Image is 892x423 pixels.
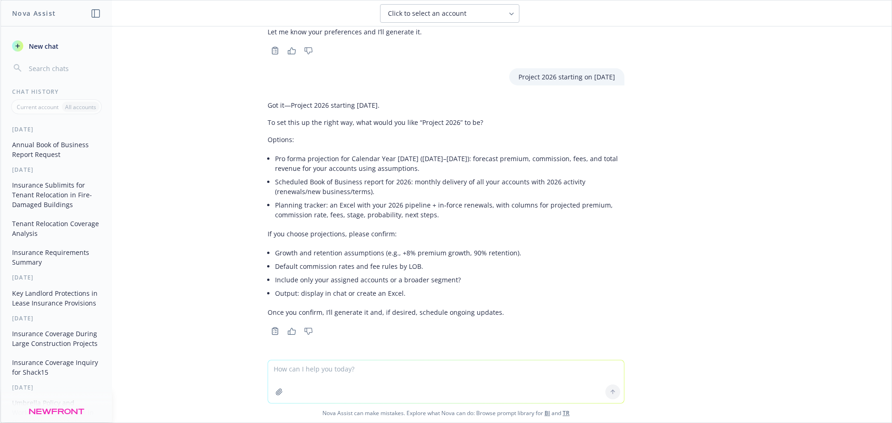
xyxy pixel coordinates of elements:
[275,175,624,198] li: Scheduled Book of Business report for 2026: monthly delivery of all your accounts with 2026 activ...
[275,198,624,221] li: Planning tracker: an Excel with your 2026 pipeline + in‑force renewals, with columns for projecte...
[65,103,96,111] p: All accounts
[275,273,624,286] li: Include only your assigned accounts or a broader segment?
[1,273,112,281] div: [DATE]
[1,166,112,174] div: [DATE]
[8,137,105,162] button: Annual Book of Business Report Request
[301,44,316,57] button: Thumbs down
[275,260,624,273] li: Default commission rates and fee rules by LOB.
[8,286,105,311] button: Key Landlord Protections in Lease Insurance Provisions
[268,117,624,127] p: To set this up the right way, what would you like “Project 2026” to be?
[544,409,550,417] a: BI
[268,307,624,317] p: Once you confirm, I’ll generate it and, if desired, schedule ongoing updates.
[275,152,624,175] li: Pro forma projection for Calendar Year [DATE] ([DATE]–[DATE]): forecast premium, commission, fees...
[388,9,466,18] span: Click to select an account
[8,38,105,54] button: New chat
[268,135,624,144] p: Options:
[268,100,624,110] p: Got it—Project 2026 starting [DATE].
[380,4,519,23] button: Click to select an account
[1,88,112,96] div: Chat History
[1,384,112,391] div: [DATE]
[1,125,112,133] div: [DATE]
[4,403,888,423] span: Nova Assist can make mistakes. Explore what Nova can do: Browse prompt library for and
[271,327,279,335] svg: Copy to clipboard
[8,245,105,270] button: Insurance Requirements Summary
[8,355,105,380] button: Insurance Coverage Inquiry for Shack15
[268,229,624,239] p: If you choose projections, please confirm:
[275,246,624,260] li: Growth and retention assumptions (e.g., +8% premium growth, 90% retention).
[12,8,56,18] h1: Nova Assist
[1,314,112,322] div: [DATE]
[301,325,316,338] button: Thumbs down
[275,286,624,300] li: Output: display in chat or create an Excel.
[563,409,570,417] a: TR
[271,46,279,55] svg: Copy to clipboard
[8,216,105,241] button: Tenant Relocation Coverage Analysis
[8,177,105,212] button: Insurance Sublimits for Tenant Relocation in Fire-Damaged Buildings
[8,326,105,351] button: Insurance Coverage During Large Construction Projects
[27,62,101,75] input: Search chats
[518,72,615,82] p: Project 2026 starting on [DATE]
[268,27,624,37] p: Let me know your preferences and I’ll generate it.
[17,103,59,111] p: Current account
[27,41,59,51] span: New chat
